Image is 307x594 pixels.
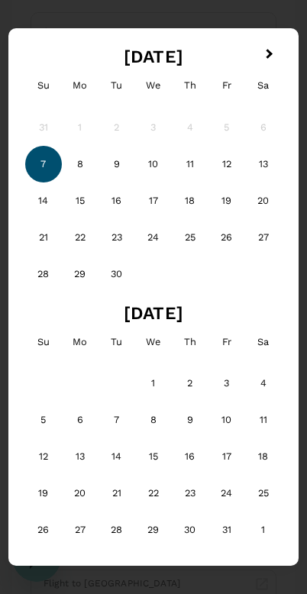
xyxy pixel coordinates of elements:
[99,146,135,182] div: Choose Tuesday, June 9th, 2026
[245,146,282,182] div: Choose Saturday, June 13th, 2026
[25,402,62,438] div: Choose Sunday, July 5th, 2026
[259,43,283,67] button: Next Month
[245,512,282,548] div: Choose Saturday, August 1st, 2026
[25,146,62,182] div: Choose Sunday, June 7th, 2026
[208,182,245,219] div: Choose Friday, June 19th, 2026
[172,109,208,146] div: Not available Thursday, June 4th, 2026
[62,438,99,475] div: Choose Monday, July 13th, 2026
[135,438,172,475] div: Choose Wednesday, July 15th, 2026
[135,512,172,548] div: Choose Wednesday, July 29th, 2026
[135,219,172,256] div: Choose Wednesday, June 24th, 2026
[62,182,99,219] div: Choose Monday, June 15th, 2026
[172,67,208,104] div: Thursday
[62,475,99,512] div: Choose Monday, July 20th, 2026
[172,365,208,402] div: Choose Thursday, July 2nd, 2026
[99,182,135,219] div: Choose Tuesday, June 16th, 2026
[99,512,135,548] div: Choose Tuesday, July 28th, 2026
[172,475,208,512] div: Choose Thursday, July 23rd, 2026
[172,402,208,438] div: Choose Thursday, July 9th, 2026
[99,402,135,438] div: Choose Tuesday, July 7th, 2026
[208,219,245,256] div: Choose Friday, June 26th, 2026
[99,109,135,146] div: Not available Tuesday, June 2nd, 2026
[25,475,62,512] div: Choose Sunday, July 19th, 2026
[99,256,135,292] div: Choose Tuesday, June 30th, 2026
[25,219,62,256] div: Choose Sunday, June 21st, 2026
[245,365,282,402] div: Choose Saturday, July 4th, 2026
[245,67,282,104] div: Saturday
[99,475,135,512] div: Choose Tuesday, July 21st, 2026
[62,67,99,104] div: Monday
[208,146,245,182] div: Choose Friday, June 12th, 2026
[25,67,62,104] div: Sunday
[25,438,62,475] div: Choose Sunday, July 12th, 2026
[135,475,172,512] div: Choose Wednesday, July 22nd, 2026
[245,324,282,360] div: Saturday
[135,67,172,104] div: Wednesday
[172,438,208,475] div: Choose Thursday, July 16th, 2026
[208,402,245,438] div: Choose Friday, July 10th, 2026
[62,324,99,360] div: Monday
[25,365,282,548] div: Month July, 2026
[25,182,62,219] div: Choose Sunday, June 14th, 2026
[21,303,287,324] h2: [DATE]
[62,219,99,256] div: Choose Monday, June 22nd, 2026
[208,438,245,475] div: Choose Friday, July 17th, 2026
[25,109,282,292] div: Month June, 2026
[135,324,172,360] div: Wednesday
[62,109,99,146] div: Not available Monday, June 1st, 2026
[245,475,282,512] div: Choose Saturday, July 25th, 2026
[208,475,245,512] div: Choose Friday, July 24th, 2026
[25,256,62,292] div: Choose Sunday, June 28th, 2026
[135,182,172,219] div: Choose Wednesday, June 17th, 2026
[62,146,99,182] div: Choose Monday, June 8th, 2026
[208,109,245,146] div: Not available Friday, June 5th, 2026
[245,182,282,219] div: Choose Saturday, June 20th, 2026
[172,219,208,256] div: Choose Thursday, June 25th, 2026
[99,438,135,475] div: Choose Tuesday, July 14th, 2026
[135,402,172,438] div: Choose Wednesday, July 8th, 2026
[62,256,99,292] div: Choose Monday, June 29th, 2026
[99,324,135,360] div: Tuesday
[172,146,208,182] div: Choose Thursday, June 11th, 2026
[208,67,245,104] div: Friday
[99,67,135,104] div: Tuesday
[208,365,245,402] div: Choose Friday, July 3rd, 2026
[21,47,287,67] h2: [DATE]
[25,512,62,548] div: Choose Sunday, July 26th, 2026
[172,512,208,548] div: Choose Thursday, July 30th, 2026
[245,438,282,475] div: Choose Saturday, July 18th, 2026
[62,512,99,548] div: Choose Monday, July 27th, 2026
[25,324,62,360] div: Sunday
[245,219,282,256] div: Choose Saturday, June 27th, 2026
[172,324,208,360] div: Thursday
[172,182,208,219] div: Choose Thursday, June 18th, 2026
[245,109,282,146] div: Not available Saturday, June 6th, 2026
[208,512,245,548] div: Choose Friday, July 31st, 2026
[208,324,245,360] div: Friday
[62,402,99,438] div: Choose Monday, July 6th, 2026
[99,219,135,256] div: Choose Tuesday, June 23rd, 2026
[25,109,62,146] div: Not available Sunday, May 31st, 2026
[135,365,172,402] div: Choose Wednesday, July 1st, 2026
[245,402,282,438] div: Choose Saturday, July 11th, 2026
[135,109,172,146] div: Not available Wednesday, June 3rd, 2026
[135,146,172,182] div: Choose Wednesday, June 10th, 2026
